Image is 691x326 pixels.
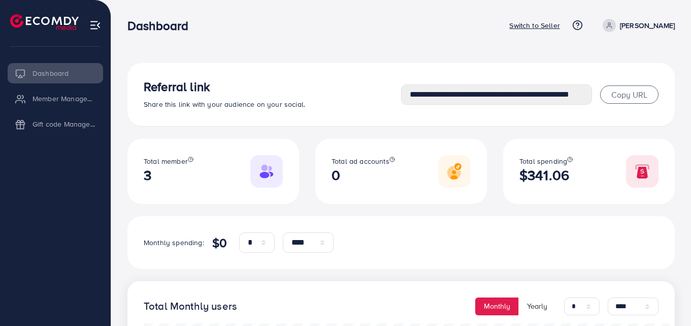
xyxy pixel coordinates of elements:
[475,298,519,315] button: Monthly
[518,298,556,315] button: Yearly
[599,19,675,32] a: [PERSON_NAME]
[626,155,659,188] img: Responsive image
[438,155,471,188] img: Responsive image
[519,156,567,166] span: Total spending
[620,19,675,32] p: [PERSON_NAME]
[127,18,196,33] h3: Dashboard
[332,167,395,184] h2: 0
[250,155,283,188] img: Responsive image
[611,89,647,100] span: Copy URL
[144,79,401,94] h3: Referral link
[144,99,305,109] span: Share this link with your audience on your social.
[144,236,204,249] p: Monthly spending:
[89,19,101,31] img: menu
[519,167,573,184] h2: $341.06
[144,156,188,166] span: Total member
[332,156,389,166] span: Total ad accounts
[509,19,560,32] p: Switch to Seller
[600,85,659,104] button: Copy URL
[144,167,193,184] h2: 3
[212,235,227,250] h4: $0
[10,14,79,30] img: logo
[144,300,237,313] h4: Total Monthly users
